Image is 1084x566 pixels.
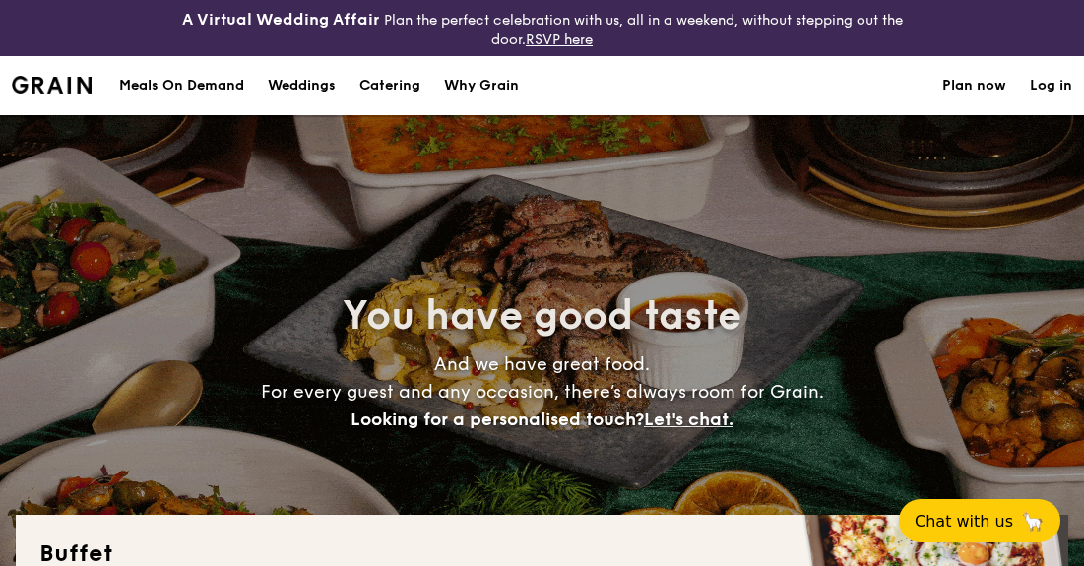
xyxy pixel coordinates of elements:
[444,56,519,115] div: Why Grain
[268,56,336,115] div: Weddings
[915,512,1013,531] span: Chat with us
[432,56,531,115] a: Why Grain
[182,8,380,31] h4: A Virtual Wedding Affair
[942,56,1006,115] a: Plan now
[348,56,432,115] a: Catering
[1030,56,1072,115] a: Log in
[526,31,593,48] a: RSVP here
[1021,510,1045,533] span: 🦙
[359,56,420,115] h1: Catering
[12,76,92,94] img: Grain
[181,8,904,48] div: Plan the perfect celebration with us, all in a weekend, without stepping out the door.
[12,76,92,94] a: Logotype
[644,409,733,430] span: Let's chat.
[107,56,256,115] a: Meals On Demand
[899,499,1060,542] button: Chat with us🦙
[119,56,244,115] div: Meals On Demand
[256,56,348,115] a: Weddings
